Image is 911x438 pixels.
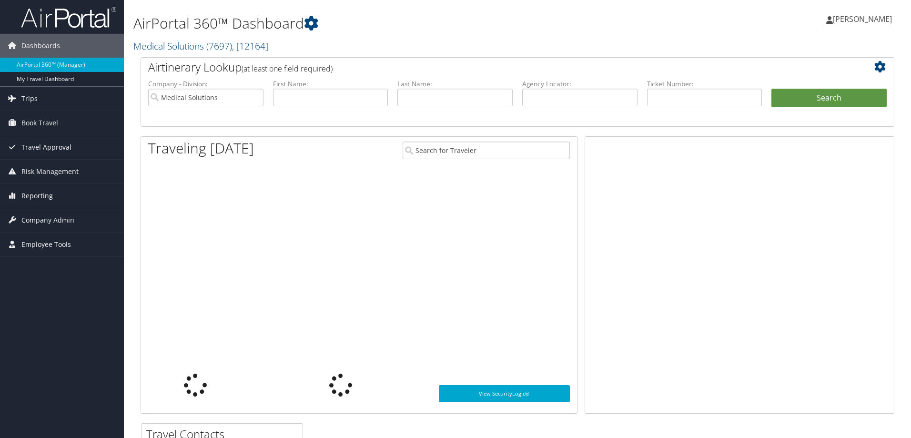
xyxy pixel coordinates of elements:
[403,142,570,159] input: Search for Traveler
[206,40,232,52] span: ( 7697 )
[273,79,388,89] label: First Name:
[148,79,263,89] label: Company - Division:
[148,138,254,158] h1: Traveling [DATE]
[232,40,268,52] span: , [ 12164 ]
[397,79,513,89] label: Last Name:
[242,63,333,74] span: (at least one field required)
[439,385,570,402] a: View SecurityLogic®
[21,184,53,208] span: Reporting
[133,13,646,33] h1: AirPortal 360™ Dashboard
[21,160,79,183] span: Risk Management
[148,59,824,75] h2: Airtinerary Lookup
[522,79,638,89] label: Agency Locator:
[21,208,74,232] span: Company Admin
[21,233,71,256] span: Employee Tools
[833,14,892,24] span: [PERSON_NAME]
[647,79,762,89] label: Ticket Number:
[21,111,58,135] span: Book Travel
[21,135,71,159] span: Travel Approval
[21,6,116,29] img: airportal-logo.png
[771,89,887,108] button: Search
[133,40,268,52] a: Medical Solutions
[826,5,901,33] a: [PERSON_NAME]
[21,34,60,58] span: Dashboards
[21,87,38,111] span: Trips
